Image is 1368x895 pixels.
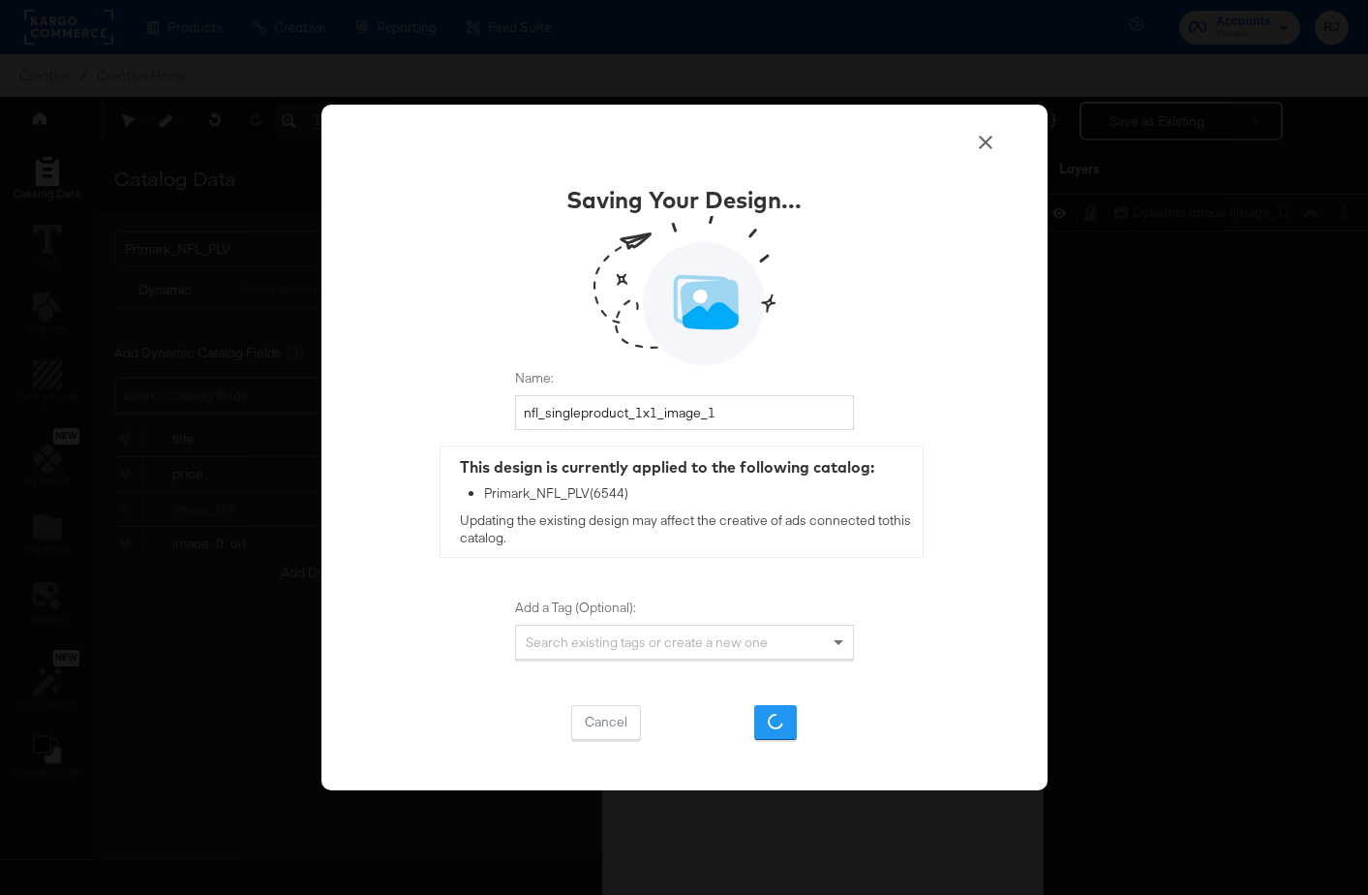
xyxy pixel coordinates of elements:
[566,183,802,216] div: Saving Your Design...
[515,369,854,387] label: Name:
[484,485,913,504] div: Primark_NFL_PLV ( 6544 )
[516,626,853,659] div: Search existing tags or create a new one
[571,705,641,740] button: Cancel
[441,447,923,557] div: Updating the existing design may affect the creative of ads connected to this catalog .
[515,599,854,617] label: Add a Tag (Optional):
[460,456,913,478] div: This design is currently applied to the following catalog:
